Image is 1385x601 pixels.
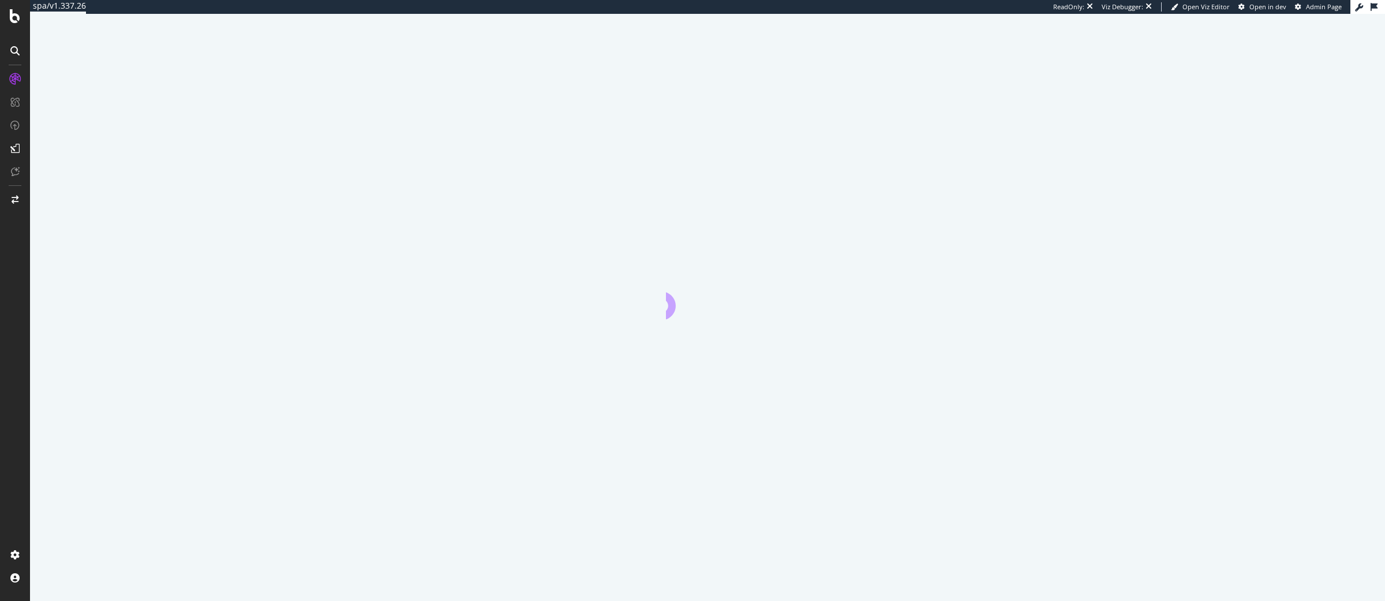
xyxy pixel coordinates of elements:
a: Open in dev [1238,2,1286,12]
div: ReadOnly: [1053,2,1084,12]
span: Admin Page [1306,2,1342,11]
a: Admin Page [1295,2,1342,12]
span: Open in dev [1249,2,1286,11]
span: Open Viz Editor [1182,2,1230,11]
div: animation [666,278,749,319]
div: Viz Debugger: [1102,2,1143,12]
a: Open Viz Editor [1171,2,1230,12]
